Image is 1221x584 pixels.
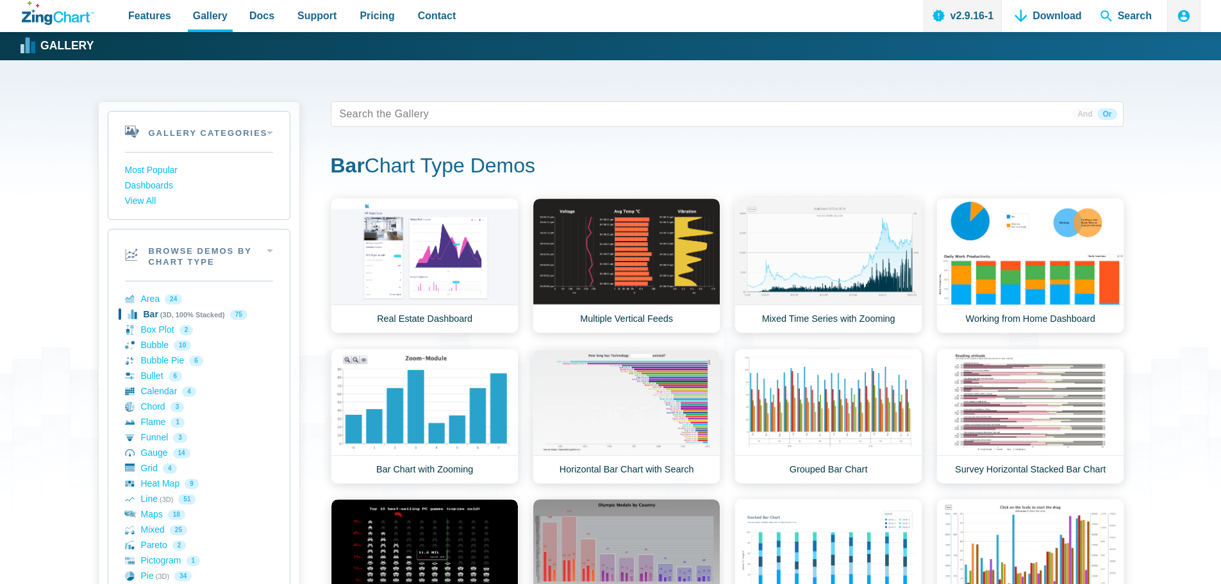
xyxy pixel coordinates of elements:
[533,198,720,333] a: Multiple Vertical Feeds
[331,198,519,333] a: Real Estate Dashboard
[108,229,290,281] h2: Browse Demos By Chart Type
[249,7,274,24] span: Docs
[40,40,94,52] strong: Gallery
[331,153,1124,181] h1: Chart Type Demos
[125,178,273,194] a: Dashboards
[193,7,228,24] span: Gallery
[331,349,519,484] a: Bar Chart with Zooming
[735,349,922,484] a: Grouped Bar Chart
[108,112,290,152] h2: Gallery Categories
[125,194,273,209] a: View All
[418,7,456,24] span: Contact
[22,1,94,25] a: ZingChart Logo. Click to return to the homepage
[936,349,1124,484] a: Survey Horizontal Stacked Bar Chart
[331,154,365,177] strong: Bar
[735,198,922,333] a: Mixed Time Series with Zooming
[360,7,394,24] span: Pricing
[128,7,171,24] span: Features
[22,37,94,56] a: Gallery
[533,349,720,484] a: Horizontal Bar Chart with Search
[297,7,336,24] span: Support
[1072,108,1097,120] span: And
[1097,108,1117,120] span: Or
[936,198,1124,333] a: Working from Home Dashboard
[125,163,273,178] a: Most Popular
